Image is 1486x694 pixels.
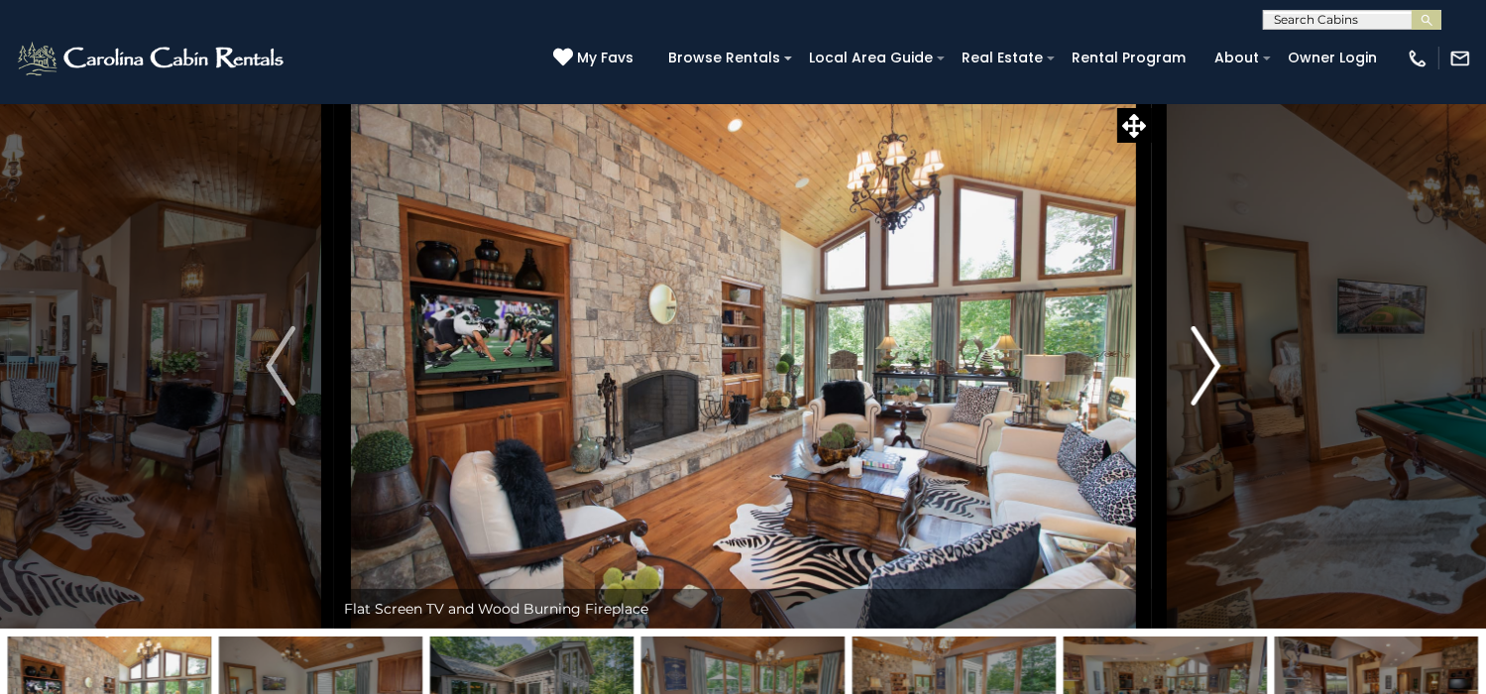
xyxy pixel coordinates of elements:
a: My Favs [553,48,638,69]
img: mail-regular-white.png [1449,48,1471,69]
span: My Favs [577,48,633,68]
img: arrow [1191,326,1220,405]
button: Previous [227,103,335,629]
a: Local Area Guide [799,43,943,73]
a: Browse Rentals [658,43,790,73]
div: Flat Screen TV and Wood Burning Fireplace [334,589,1152,629]
a: Rental Program [1062,43,1196,73]
img: White-1-2.png [15,39,289,78]
a: Owner Login [1278,43,1387,73]
img: arrow [266,326,295,405]
a: Real Estate [952,43,1053,73]
img: phone-regular-white.png [1407,48,1429,69]
button: Next [1152,103,1260,629]
a: About [1204,43,1269,73]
